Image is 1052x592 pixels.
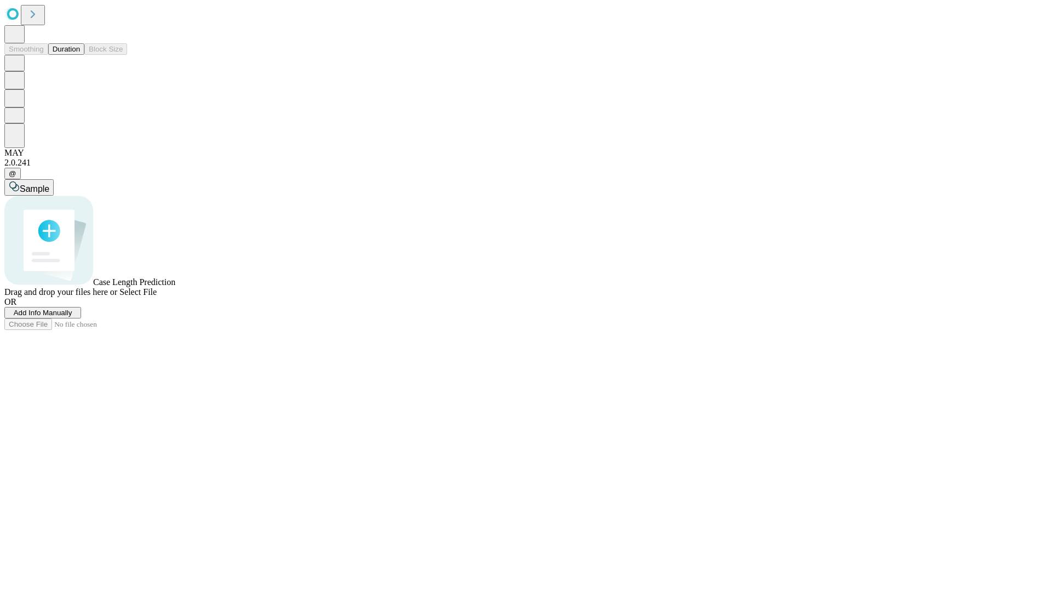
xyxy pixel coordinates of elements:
[4,297,16,306] span: OR
[9,169,16,178] span: @
[4,179,54,196] button: Sample
[4,168,21,179] button: @
[4,307,81,318] button: Add Info Manually
[84,43,127,55] button: Block Size
[48,43,84,55] button: Duration
[20,184,49,193] span: Sample
[4,287,117,297] span: Drag and drop your files here or
[93,277,175,287] span: Case Length Prediction
[14,309,72,317] span: Add Info Manually
[119,287,157,297] span: Select File
[4,43,48,55] button: Smoothing
[4,158,1048,168] div: 2.0.241
[4,148,1048,158] div: MAY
